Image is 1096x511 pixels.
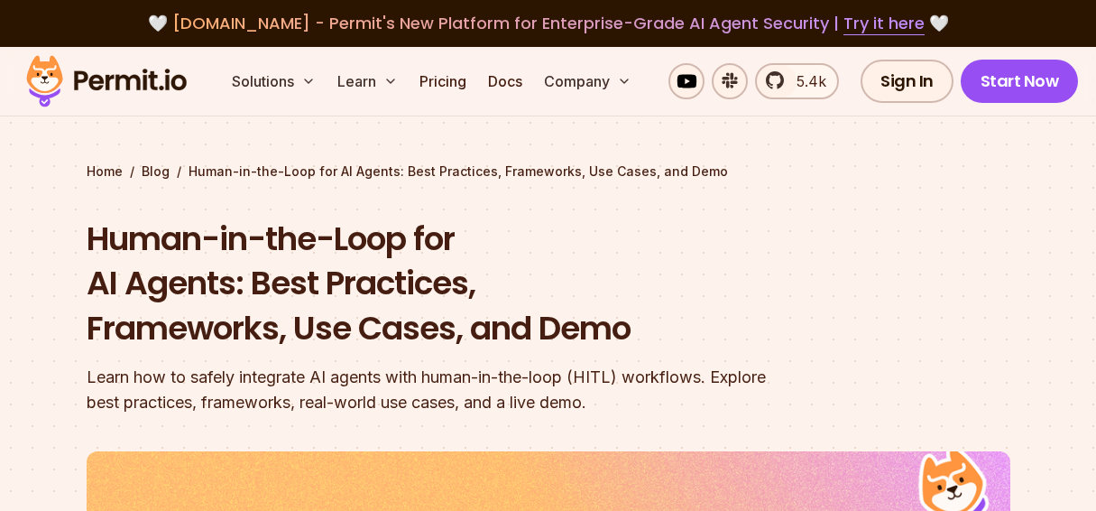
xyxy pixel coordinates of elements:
h1: Human-in-the-Loop for AI Agents: Best Practices, Frameworks, Use Cases, and Demo [87,217,779,351]
a: Start Now [961,60,1079,103]
button: Company [537,63,639,99]
a: Sign In [861,60,953,103]
a: Blog [142,163,170,181]
span: [DOMAIN_NAME] - Permit's New Platform for Enterprise-Grade AI Agent Security | [172,12,925,34]
a: Pricing [412,63,474,99]
div: 🤍 🤍 [43,11,1053,36]
a: Home [87,163,123,181]
a: Try it here [843,12,925,35]
button: Learn [330,63,405,99]
img: Permit logo [18,51,195,112]
span: 5.4k [786,70,826,92]
div: / / [87,163,1010,181]
a: Docs [481,63,530,99]
div: Learn how to safely integrate AI agents with human-in-the-loop (HITL) workflows. Explore best pra... [87,365,779,415]
a: 5.4k [755,63,839,99]
button: Solutions [225,63,323,99]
